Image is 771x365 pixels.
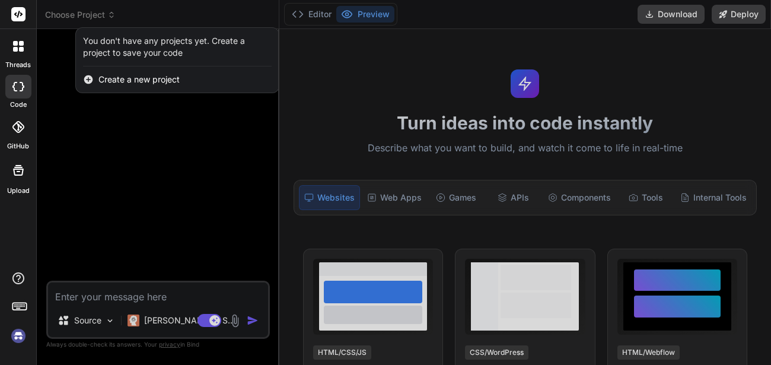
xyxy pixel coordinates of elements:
[98,74,180,85] span: Create a new project
[5,60,31,70] label: threads
[7,186,30,196] label: Upload
[8,326,28,346] img: signin
[83,35,272,59] div: You don't have any projects yet. Create a project to save your code
[7,141,29,151] label: GitHub
[10,100,27,110] label: code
